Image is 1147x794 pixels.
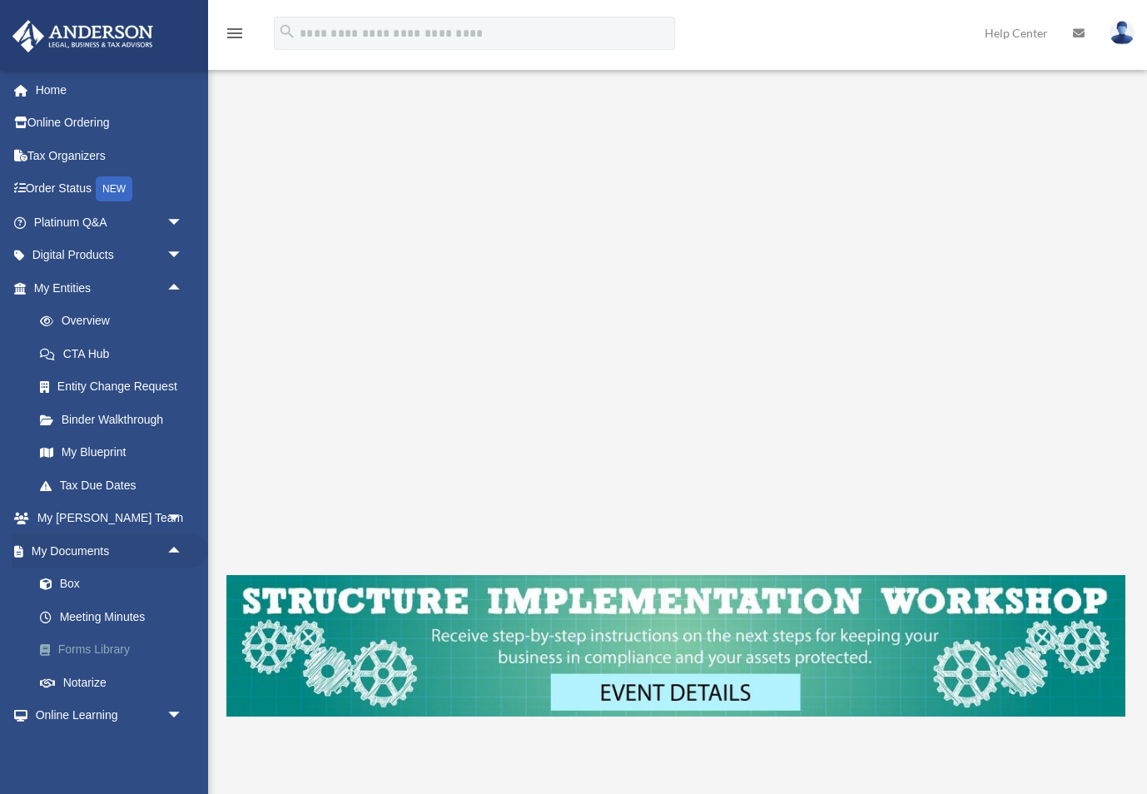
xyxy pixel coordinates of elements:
[7,20,158,52] img: Anderson Advisors Platinum Portal
[12,107,208,140] a: Online Ordering
[23,600,208,633] a: Meeting Minutes
[166,732,200,766] span: arrow_drop_down
[166,534,200,568] span: arrow_drop_up
[23,305,208,338] a: Overview
[226,45,1125,551] iframe: LLC Binder Walkthrough
[12,239,208,272] a: Digital Productsarrow_drop_down
[166,271,200,305] span: arrow_drop_up
[12,534,208,568] a: My Documentsarrow_drop_up
[225,29,245,43] a: menu
[12,502,208,535] a: My [PERSON_NAME] Teamarrow_drop_down
[12,172,208,206] a: Order StatusNEW
[96,176,132,201] div: NEW
[12,73,208,107] a: Home
[12,139,208,172] a: Tax Organizers
[1110,21,1135,45] img: User Pic
[23,436,208,469] a: My Blueprint
[166,699,200,733] span: arrow_drop_down
[23,633,208,667] a: Forms Library
[225,23,245,43] i: menu
[23,568,208,601] a: Box
[12,732,208,765] a: Billingarrow_drop_down
[166,239,200,273] span: arrow_drop_down
[23,666,208,699] a: Notarize
[23,403,208,436] a: Binder Walkthrough
[23,469,208,502] a: Tax Due Dates
[166,206,200,240] span: arrow_drop_down
[23,337,208,370] a: CTA Hub
[166,502,200,536] span: arrow_drop_down
[23,370,208,404] a: Entity Change Request
[12,699,208,732] a: Online Learningarrow_drop_down
[278,22,296,41] i: search
[12,206,208,239] a: Platinum Q&Aarrow_drop_down
[12,271,208,305] a: My Entitiesarrow_drop_up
